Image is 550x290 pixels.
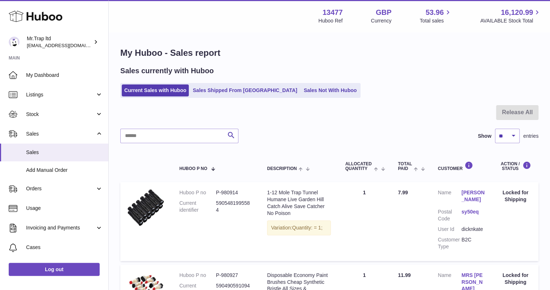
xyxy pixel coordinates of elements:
[27,35,92,49] div: Mr.Trap ltd
[128,189,164,225] img: $_57.JPG
[267,220,331,235] div: Variation:
[523,133,538,140] span: entries
[292,225,322,231] span: Quantity: = 1;
[27,42,107,48] span: [EMAIL_ADDRESS][DOMAIN_NAME]
[179,272,216,279] dt: Huboo P no
[26,111,95,118] span: Stock
[398,190,408,195] span: 7.99
[462,226,485,233] dd: dicknkate
[500,272,531,286] div: Locked for Shipping
[318,17,343,24] div: Huboo Ref
[26,130,95,137] span: Sales
[120,47,538,59] h1: My Huboo - Sales report
[462,208,485,215] a: sy50eq
[500,189,531,203] div: Locked for Shipping
[216,200,253,214] dd: 5905481995584
[338,182,391,261] td: 1
[398,162,412,171] span: Total paid
[438,226,461,233] dt: User Id
[500,161,531,171] div: Action / Status
[462,236,485,250] dd: B2C
[480,8,541,24] a: 16,120.99 AVAILABLE Stock Total
[120,66,214,76] h2: Sales currently with Huboo
[179,200,216,214] dt: Current identifier
[425,8,443,17] span: 53.96
[322,8,343,17] strong: 13477
[267,189,331,217] div: 1-12 Mole Trap Tunnel Humane Live Garden Hill Catch Alive Save Catcher No Poison
[216,272,253,279] dd: P-980927
[9,263,100,276] a: Log out
[26,205,103,212] span: Usage
[501,8,533,17] span: 16,120.99
[478,133,491,140] label: Show
[9,37,20,47] img: office@grabacz.eu
[398,272,411,278] span: 11.99
[480,17,541,24] span: AVAILABLE Stock Total
[190,84,300,96] a: Sales Shipped From [GEOGRAPHIC_DATA]
[179,189,216,196] dt: Huboo P no
[438,189,461,205] dt: Name
[438,161,485,171] div: Customer
[376,8,391,17] strong: GBP
[26,72,103,79] span: My Dashboard
[216,189,253,196] dd: P-980914
[462,189,485,203] a: [PERSON_NAME]
[438,236,461,250] dt: Customer Type
[345,162,372,171] span: ALLOCATED Quantity
[267,166,297,171] span: Description
[26,185,95,192] span: Orders
[179,166,207,171] span: Huboo P no
[438,208,461,222] dt: Postal Code
[26,91,95,98] span: Listings
[420,17,452,24] span: Total sales
[26,167,103,174] span: Add Manual Order
[26,224,95,231] span: Invoicing and Payments
[301,84,359,96] a: Sales Not With Huboo
[371,17,392,24] div: Currency
[122,84,189,96] a: Current Sales with Huboo
[26,244,103,251] span: Cases
[26,149,103,156] span: Sales
[420,8,452,24] a: 53.96 Total sales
